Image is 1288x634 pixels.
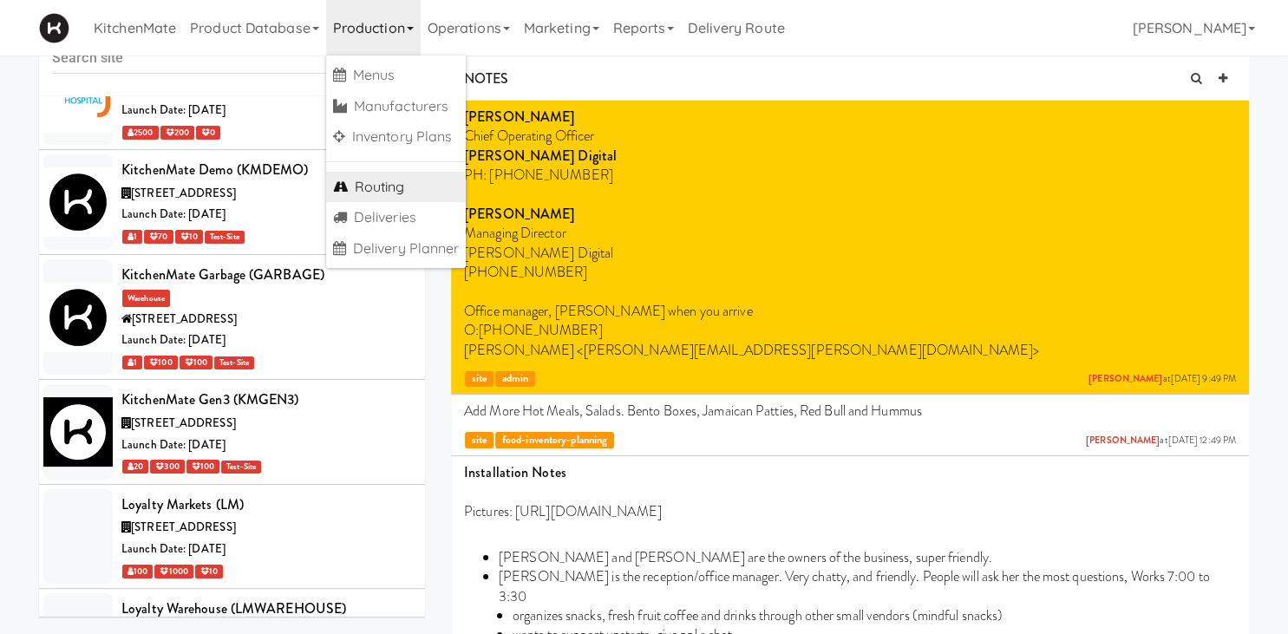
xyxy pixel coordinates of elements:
[180,356,212,369] span: 100
[1086,435,1236,448] span: at [DATE] 12:49 PM
[39,485,425,589] li: Loyalty Markets (LM)[STREET_ADDRESS]Launch Date: [DATE] 100 1000 10
[326,202,467,233] a: Deliveries
[144,356,177,369] span: 100
[121,157,412,183] div: KitchenMate Demo (KMDEMO)
[121,387,412,413] div: KitchenMate Gen3 (KMGEN3)
[121,330,412,351] div: Launch Date: [DATE]
[52,42,412,74] input: Search site
[464,127,1236,146] p: Chief Operating Officer
[464,402,1236,421] p: Add More Hot Meals, Salads. Bento Boxes, Jamaican Patties, Red Bull and Hummus
[122,356,142,369] span: 1
[39,46,425,150] li: [PERSON_NAME] Hospital (JBH)[STREET_ADDRESS]Launch Date: [DATE] 2500 200 0
[464,244,1236,263] p: [PERSON_NAME] Digital
[121,100,412,121] div: Launch Date: [DATE]
[132,310,237,327] span: [STREET_ADDRESS]
[121,204,412,225] div: Launch Date: [DATE]
[39,13,69,43] img: Micromart
[465,432,494,448] span: site
[196,126,220,140] span: 0
[121,539,412,560] div: Launch Date: [DATE]
[1086,434,1160,447] a: [PERSON_NAME]
[464,341,1236,360] p: [PERSON_NAME] <[PERSON_NAME][EMAIL_ADDRESS][PERSON_NAME][DOMAIN_NAME]>
[326,121,467,153] a: Inventory Plans
[495,432,613,448] span: food-inventory-planning
[221,461,261,474] span: Test-Site
[214,356,254,369] span: Test-Site
[326,172,467,203] a: Routing
[154,565,193,578] span: 1000
[464,224,1236,243] p: Managing Director
[464,502,1236,521] p: Pictures: [URL][DOMAIN_NAME]
[326,233,467,265] a: Delivery Planner
[465,371,494,388] span: site
[1089,372,1162,385] a: [PERSON_NAME]
[122,460,148,474] span: 20
[121,492,412,518] div: Loyalty Markets (LM)
[122,126,159,140] span: 2500
[464,462,566,482] strong: Installation Notes
[186,460,219,474] span: 100
[121,262,412,288] div: KitchenMate Garbage (GARBAGE)
[39,380,425,484] li: KitchenMate Gen3 (KMGEN3)[STREET_ADDRESS]Launch Date: [DATE] 20 300 100Test-Site
[499,567,1236,606] li: [PERSON_NAME] is the reception/office manager. Very chatty, and friendly. People will ask her the...
[464,302,1236,321] p: Office manager, [PERSON_NAME] when you arrive
[464,107,574,127] strong: [PERSON_NAME]
[131,185,236,201] span: [STREET_ADDRESS]
[464,204,574,224] strong: [PERSON_NAME]
[464,263,1236,282] p: [PHONE_NUMBER]
[39,255,425,381] li: KitchenMate Garbage (GARBAGE)Warehouse[STREET_ADDRESS]Launch Date: [DATE] 1 100 100Test-Site
[205,231,245,244] span: Test-Site
[131,415,236,431] span: [STREET_ADDRESS]
[122,230,142,244] span: 1
[195,565,223,578] span: 10
[499,548,1236,567] li: [PERSON_NAME] and [PERSON_NAME] are the owners of the business, super friendly.
[122,290,170,307] span: Warehouse
[144,230,173,244] span: 70
[121,596,412,622] div: Loyalty Warehouse (LMWAREHOUSE)
[464,69,509,88] span: NOTES
[131,519,236,535] span: [STREET_ADDRESS]
[464,146,617,166] strong: [PERSON_NAME] Digital
[39,150,425,254] li: KitchenMate Demo (KMDEMO)[STREET_ADDRESS]Launch Date: [DATE] 1 70 10Test-Site
[150,460,184,474] span: 300
[495,371,535,388] span: admin
[175,230,203,244] span: 10
[122,565,153,578] span: 100
[326,91,467,122] a: Manufacturers
[464,321,1236,340] p: O:[PHONE_NUMBER]
[326,60,467,91] a: Menus
[121,435,412,456] div: Launch Date: [DATE]
[160,126,194,140] span: 200
[513,606,1236,625] li: organizes snacks, fresh fruit coffee and drinks through other small vendors (mindful snacks)
[1089,373,1236,386] span: at [DATE] 9:49 PM
[464,166,1236,185] p: PH: [PHONE_NUMBER]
